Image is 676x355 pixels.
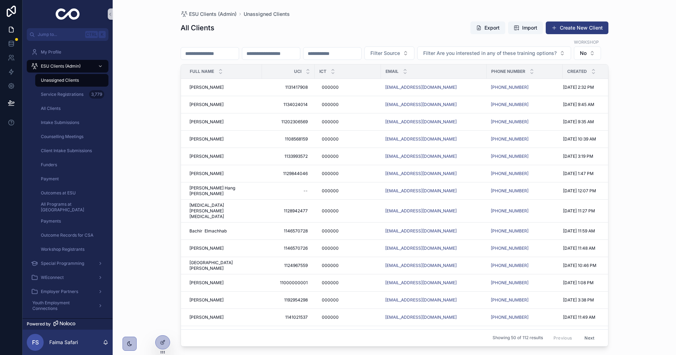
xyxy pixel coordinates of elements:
[385,188,457,194] a: [EMAIL_ADDRESS][DOMAIN_NAME]
[294,69,301,74] span: UCI
[189,11,237,18] span: ESU Clients (Admin)
[41,201,101,213] span: All Programs at [GEOGRAPHIC_DATA]
[423,50,557,57] span: Filter Are you interested in any of these training options?
[266,151,311,162] a: 1133993572
[385,119,457,125] a: [EMAIL_ADDRESS][DOMAIN_NAME]
[385,85,482,90] a: [EMAIL_ADDRESS][DOMAIN_NAME]
[322,136,339,142] span: 000000
[189,102,224,107] span: [PERSON_NAME]
[491,85,528,90] a: [PHONE_NUMBER]
[269,102,308,107] span: 1134024014
[319,312,377,323] a: 000000
[41,275,64,280] span: WEconnect
[189,154,258,159] a: [PERSON_NAME]
[189,314,258,320] a: [PERSON_NAME]
[491,263,528,268] a: [PHONE_NUMBER]
[35,116,108,129] a: Intake Submissions
[491,188,558,194] a: [PHONE_NUMBER]
[189,245,258,251] a: [PERSON_NAME]
[27,321,51,327] span: Powered by
[491,314,558,320] a: [PHONE_NUMBER]
[35,144,108,157] a: Client Intake Submissions
[319,133,377,145] a: 000000
[563,188,627,194] a: [DATE] 12:07 PM
[322,314,339,320] span: 000000
[322,280,339,286] span: 000000
[41,134,83,139] span: Counselling Meetings
[27,46,108,58] a: My Profile
[563,119,627,125] a: [DATE] 9:35 AM
[563,102,594,107] span: [DATE] 9:45 AM
[189,280,258,286] a: [PERSON_NAME]
[319,329,377,340] a: 000000
[563,314,627,320] a: [DATE] 11:49 AM
[563,154,627,159] a: [DATE] 3:19 PM
[386,69,399,74] span: Email
[563,171,627,176] a: [DATE] 1:47 PM
[491,263,558,268] a: [PHONE_NUMBER]
[189,297,258,303] a: [PERSON_NAME]
[385,314,482,320] a: [EMAIL_ADDRESS][DOMAIN_NAME]
[385,102,482,107] a: [EMAIL_ADDRESS][DOMAIN_NAME]
[35,102,108,115] a: All Clients
[385,208,457,214] a: [EMAIL_ADDRESS][DOMAIN_NAME]
[27,285,108,298] a: Employer Partners
[491,154,558,159] a: [PHONE_NUMBER]
[35,229,108,242] a: Outcome Records for CSA
[491,280,558,286] a: [PHONE_NUMBER]
[322,297,339,303] span: 000000
[35,173,108,185] a: Payment
[319,294,377,306] a: 000000
[35,243,108,256] a: Workshop Registrants
[385,119,482,125] a: [EMAIL_ADDRESS][DOMAIN_NAME]
[319,151,377,162] a: 000000
[574,46,601,60] button: Select Button
[23,318,113,330] a: Powered by
[491,85,558,90] a: [PHONE_NUMBER]
[41,247,84,252] span: Workshop Registrants
[41,120,79,125] span: Intake Submissions
[41,190,76,196] span: Outcomes at ESU
[319,260,377,271] a: 000000
[189,329,258,340] span: [MEDICAL_DATA][PERSON_NAME]
[266,312,311,323] a: 1141021537
[470,21,505,34] button: Export
[563,208,595,214] span: [DATE] 11:27 PM
[244,11,290,18] a: Unassigned Clients
[189,85,224,90] span: [PERSON_NAME]
[491,136,558,142] a: [PHONE_NUMBER]
[189,203,258,219] a: [MEDICAL_DATA][PERSON_NAME][MEDICAL_DATA]
[322,154,339,159] span: 000000
[269,228,308,234] span: 1146570728
[385,263,457,268] a: [EMAIL_ADDRESS][DOMAIN_NAME]
[563,228,627,234] a: [DATE] 11:59 AM
[266,277,311,288] a: 11000000001
[41,162,57,168] span: Funders
[491,102,528,107] a: [PHONE_NUMBER]
[322,119,339,125] span: 000000
[491,245,528,251] a: [PHONE_NUMBER]
[27,28,108,41] button: Jump to...CtrlK
[189,260,258,271] a: [GEOGRAPHIC_DATA] [PERSON_NAME]
[322,85,339,90] span: 000000
[266,260,311,271] a: 1124967559
[27,60,108,73] a: ESU Clients (Admin)
[491,188,528,194] a: [PHONE_NUMBER]
[266,205,311,217] a: 1128942477
[491,154,528,159] a: [PHONE_NUMBER]
[189,228,258,234] a: Bachir Elmachhab
[491,228,528,234] a: [PHONE_NUMBER]
[563,119,594,125] span: [DATE] 9:35 AM
[189,119,224,125] span: [PERSON_NAME]
[99,32,105,37] span: K
[385,85,457,90] a: [EMAIL_ADDRESS][DOMAIN_NAME]
[269,85,308,90] span: 1131417908
[269,245,308,251] span: 1146570726
[35,158,108,171] a: Funders
[385,136,457,142] a: [EMAIL_ADDRESS][DOMAIN_NAME]
[385,280,457,286] a: [EMAIL_ADDRESS][DOMAIN_NAME]
[266,329,311,340] a: 1130329009
[189,171,224,176] span: [PERSON_NAME]
[370,50,400,57] span: Filter Source
[491,245,558,251] a: [PHONE_NUMBER]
